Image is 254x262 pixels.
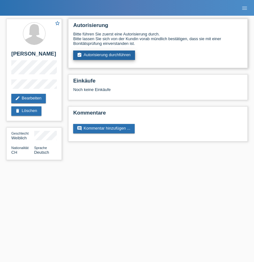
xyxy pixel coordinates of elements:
a: assignment_turned_inAutorisierung durchführen [73,51,135,60]
i: menu [241,5,248,11]
h2: Autorisierung [73,22,243,32]
span: Sprache [34,146,47,150]
h2: Einkäufe [73,78,243,87]
i: comment [77,126,82,131]
i: delete [15,108,20,113]
span: Geschlecht [11,131,29,135]
i: assignment_turned_in [77,52,82,57]
i: star_border [55,20,60,26]
a: menu [238,6,251,10]
span: Deutsch [34,150,49,155]
h2: [PERSON_NAME] [11,51,57,60]
a: editBearbeiten [11,94,46,103]
i: edit [15,96,20,101]
a: commentKommentar hinzufügen ... [73,124,135,133]
span: Nationalität [11,146,29,150]
div: Weiblich [11,131,34,140]
div: Noch keine Einkäufe [73,87,243,97]
a: star_border [55,20,60,27]
a: deleteLöschen [11,106,41,116]
h2: Kommentare [73,110,243,119]
div: Bitte führen Sie zuerst eine Autorisierung durch. Bitte lassen Sie sich von der Kundin vorab münd... [73,32,243,46]
span: Schweiz [11,150,17,155]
